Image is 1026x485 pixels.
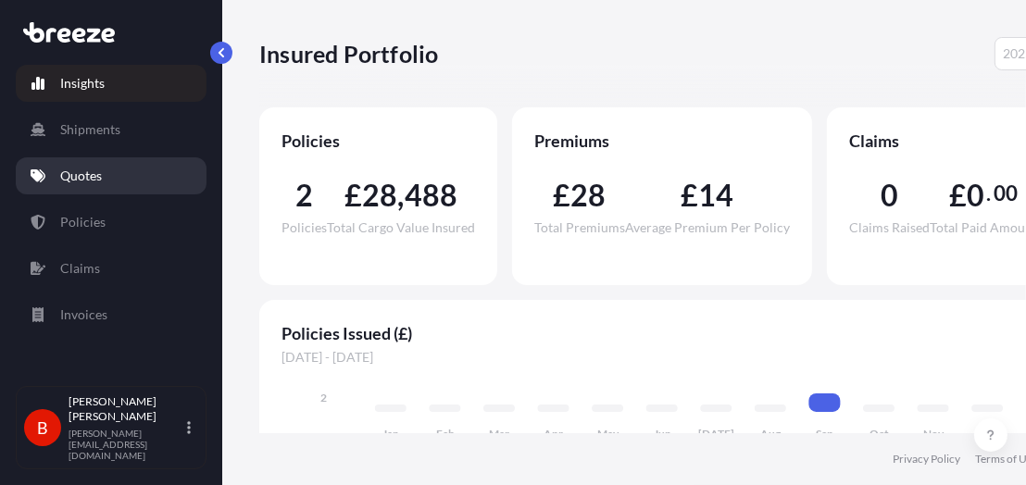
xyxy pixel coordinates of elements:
span: Total Cargo Value Insured [327,221,475,234]
tspan: Aug [760,428,782,441]
span: £ [344,180,362,210]
p: [PERSON_NAME][EMAIL_ADDRESS][DOMAIN_NAME] [69,428,183,461]
span: Average Premium Per Policy [625,221,790,234]
tspan: Nov [923,428,945,441]
tspan: Apr [544,428,564,441]
span: 2 [295,180,313,210]
p: Policies [60,213,106,231]
tspan: 2 [320,391,327,404]
span: . [986,186,991,201]
tspan: May [597,428,619,441]
p: Insights [60,74,105,93]
p: Claims [60,259,100,278]
span: 28 [570,180,606,210]
span: Policies [282,130,475,152]
tspan: Sep [816,428,833,441]
p: [PERSON_NAME] [PERSON_NAME] [69,394,183,424]
span: 00 [994,186,1018,201]
tspan: Mar [489,428,509,441]
span: £ [681,180,698,210]
span: 14 [698,180,733,210]
a: Quotes [16,157,206,194]
p: Quotes [60,167,102,185]
p: Invoices [60,305,107,324]
p: Shipments [60,120,120,139]
span: 0 [967,180,984,210]
span: Claims Raised [849,221,930,234]
span: Total Premiums [534,221,625,234]
span: 488 [405,180,458,210]
p: Insured Portfolio [259,39,438,68]
span: , [397,180,404,210]
tspan: [DATE] [698,428,734,441]
span: Premiums [534,130,790,152]
a: Invoices [16,296,206,333]
tspan: Feb [436,428,455,441]
a: Claims [16,250,206,287]
span: 28 [362,180,397,210]
span: B [37,418,48,437]
span: 0 [881,180,898,210]
tspan: Oct [870,428,889,441]
span: £ [949,180,967,210]
span: Policies [282,221,327,234]
tspan: Jun [654,428,671,441]
span: £ [553,180,570,210]
a: Insights [16,65,206,102]
a: Privacy Policy [893,452,960,466]
tspan: Jan [382,428,399,441]
a: Shipments [16,111,206,148]
a: Policies [16,204,206,241]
